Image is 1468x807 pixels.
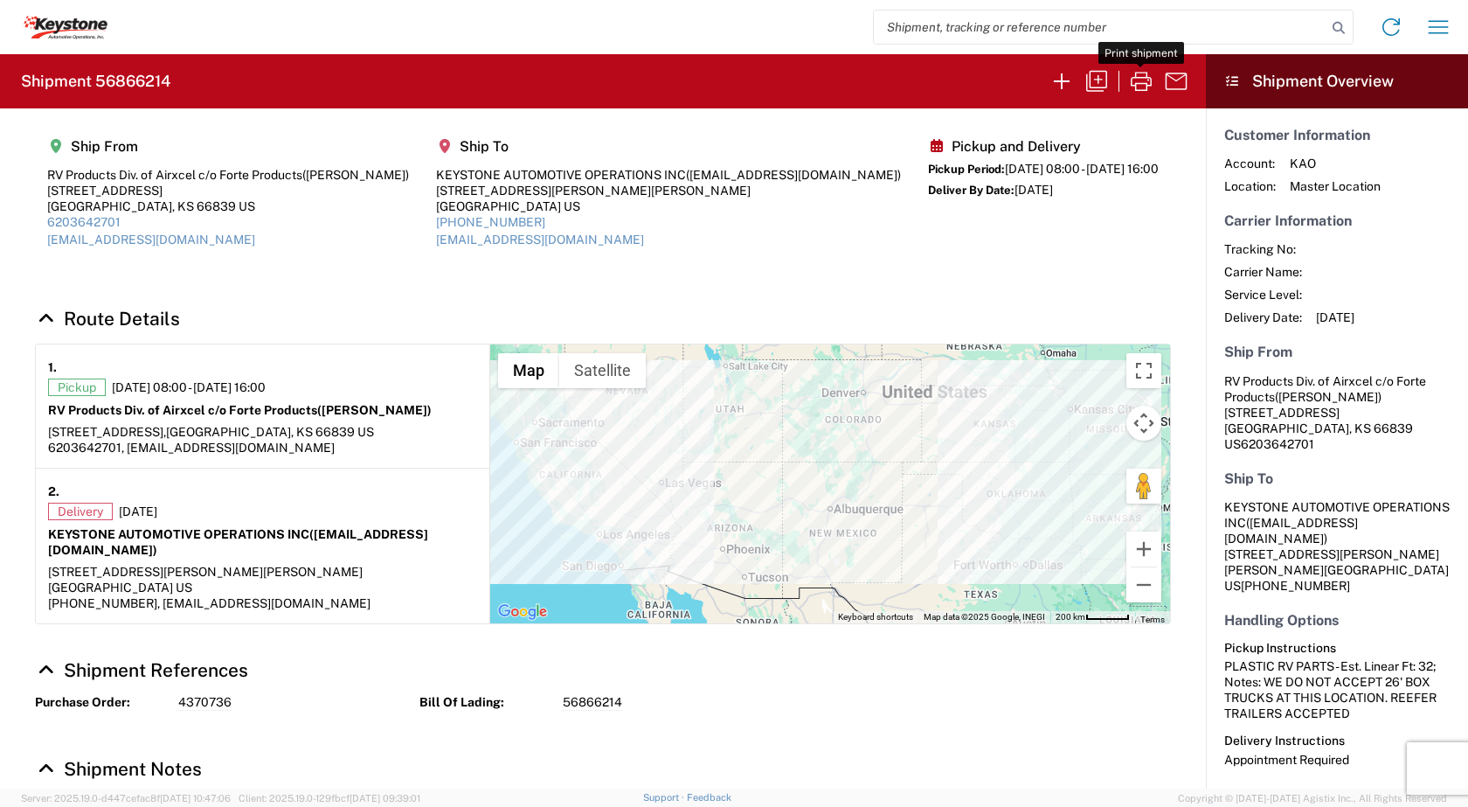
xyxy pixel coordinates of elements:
[1140,615,1165,624] a: Terms
[1178,790,1447,806] span: Copyright © [DATE]-[DATE] Agistix Inc., All Rights Reserved
[47,138,409,155] h5: Ship From
[494,601,551,623] img: Google
[302,168,409,182] span: ([PERSON_NAME])
[1224,406,1340,420] span: [STREET_ADDRESS]
[48,440,477,456] div: 6203642701, [EMAIL_ADDRESS][DOMAIN_NAME]
[928,138,1159,155] h5: Pickup and Delivery
[1224,734,1450,748] h6: Delivery Instructions
[1126,532,1161,567] button: Zoom in
[1126,406,1161,441] button: Map camera controls
[21,793,231,804] span: Server: 2025.19.0-d447cefac8f
[1224,752,1450,768] div: Appointment Required
[1290,156,1381,171] span: KAO
[1014,183,1053,197] span: [DATE]
[48,527,428,557] strong: KEYSTONE AUTOMOTIVE OPERATIONS INC
[21,71,170,92] h2: Shipment 56866214
[48,379,106,396] span: Pickup
[1206,54,1468,108] header: Shipment Overview
[48,425,166,439] span: [STREET_ADDRESS],
[48,565,363,579] span: [STREET_ADDRESS][PERSON_NAME][PERSON_NAME]
[1224,310,1302,325] span: Delivery Date:
[1224,127,1450,143] h5: Customer Information
[48,403,432,417] strong: RV Products Div. of Airxcel c/o Forte Products
[559,353,646,388] button: Show satellite imagery
[928,184,1014,197] span: Deliver By Date:
[498,353,559,388] button: Show street map
[1005,162,1159,176] span: [DATE] 08:00 - [DATE] 16:00
[1224,612,1450,629] h5: Handling Options
[166,425,374,439] span: [GEOGRAPHIC_DATA], KS 66839 US
[1050,611,1135,623] button: Map Scale: 200 km per 47 pixels
[1241,437,1314,451] span: 6203642701
[436,183,901,198] div: [STREET_ADDRESS][PERSON_NAME][PERSON_NAME]
[1224,786,1450,803] h5: Other Information
[1224,373,1450,452] address: [GEOGRAPHIC_DATA], KS 66839 US
[239,793,420,804] span: Client: 2025.19.0-129fbcf
[1224,264,1302,280] span: Carrier Name:
[687,792,731,803] a: Feedback
[1275,390,1381,404] span: ([PERSON_NAME])
[1224,658,1450,721] div: PLASTIC RV PARTS - Est. Linear Ft: 32; Notes: WE DO NOT ACCEPT 26' BOX TRUCKS AT THIS LOCATION. R...
[419,694,550,711] strong: Bill Of Lading:
[1224,156,1276,171] span: Account:
[1126,469,1161,504] button: Drag Pegman onto the map to open Street View
[563,694,622,711] span: 56866214
[1224,241,1302,257] span: Tracking No:
[1224,499,1450,594] address: [GEOGRAPHIC_DATA] US
[436,233,644,247] a: [EMAIL_ADDRESS][DOMAIN_NAME]
[112,379,266,395] span: [DATE] 08:00 - [DATE] 16:00
[47,215,121,229] a: 6203642701
[350,793,420,804] span: [DATE] 09:39:01
[1224,287,1302,303] span: Service Level:
[1224,374,1426,404] span: RV Products Div. of Airxcel c/o Forte Products
[47,183,409,198] div: [STREET_ADDRESS]
[47,167,409,183] div: RV Products Div. of Airxcel c/o Forte Products
[160,793,231,804] span: [DATE] 10:47:06
[48,503,113,520] span: Delivery
[119,504,157,519] span: [DATE]
[924,612,1045,622] span: Map data ©2025 Google, INEGI
[838,611,913,623] button: Keyboard shortcuts
[1316,310,1354,325] span: [DATE]
[48,581,192,595] span: [GEOGRAPHIC_DATA] US
[1290,178,1381,194] span: Master Location
[35,308,180,330] a: Hide Details
[436,138,901,155] h5: Ship To
[436,215,545,229] a: [PHONE_NUMBER]
[47,233,255,247] a: [EMAIL_ADDRESS][DOMAIN_NAME]
[47,198,409,214] div: [GEOGRAPHIC_DATA], KS 66839 US
[436,198,901,214] div: [GEOGRAPHIC_DATA] US
[436,167,901,183] div: KEYSTONE AUTOMOTIVE OPERATIONS INC
[1224,641,1450,656] h6: Pickup Instructions
[1126,567,1161,602] button: Zoom out
[35,659,248,681] a: Hide Details
[1224,212,1450,229] h5: Carrier Information
[48,357,57,379] strong: 1.
[317,403,432,417] span: ([PERSON_NAME])
[1224,500,1450,577] span: KEYSTONE AUTOMOTIVE OPERATIONS INC [STREET_ADDRESS][PERSON_NAME][PERSON_NAME]
[874,10,1326,44] input: Shipment, tracking or reference number
[178,694,232,711] span: 4370736
[1224,178,1276,194] span: Location:
[494,601,551,623] a: Open this area in Google Maps (opens a new window)
[35,758,202,780] a: Hide Details
[643,792,687,803] a: Support
[48,527,428,557] span: ([EMAIL_ADDRESS][DOMAIN_NAME])
[35,694,166,711] strong: Purchase Order:
[1126,353,1161,388] button: Toggle fullscreen view
[48,595,477,611] div: [PHONE_NUMBER], [EMAIL_ADDRESS][DOMAIN_NAME]
[1224,516,1358,546] span: ([EMAIL_ADDRESS][DOMAIN_NAME])
[1241,579,1350,593] span: [PHONE_NUMBER]
[1224,344,1450,360] h5: Ship From
[928,163,1005,176] span: Pickup Period:
[1056,612,1085,622] span: 200 km
[1224,470,1450,487] h5: Ship To
[48,481,59,503] strong: 2.
[686,168,901,182] span: ([EMAIL_ADDRESS][DOMAIN_NAME])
